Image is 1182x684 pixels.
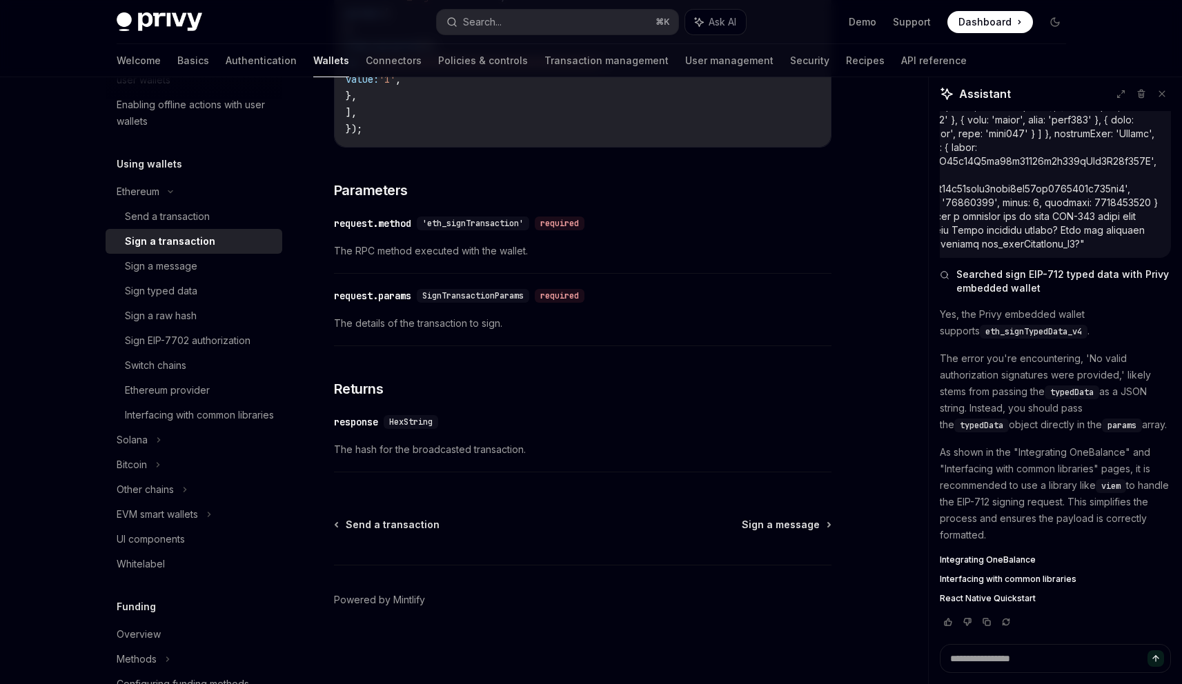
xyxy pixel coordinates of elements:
[940,593,1036,604] span: React Native Quickstart
[940,593,1171,604] a: React Native Quickstart
[117,183,159,200] div: Ethereum
[1147,650,1164,667] button: Send message
[125,382,210,399] div: Ethereum provider
[346,106,357,119] span: ],
[117,598,156,615] h5: Funding
[940,574,1076,585] span: Interfacing with common libraries
[535,217,584,230] div: required
[422,218,524,229] span: 'eth_signTransaction'
[940,554,1171,565] a: Integrating OneBalance
[940,350,1171,433] p: The error you're encountering, 'No valid authorization signatures were provided,' likely stems fr...
[685,10,746,34] button: Ask AI
[893,15,931,29] a: Support
[379,73,395,85] span: '1'
[125,308,197,324] div: Sign a raw hash
[346,123,362,135] span: });
[346,518,440,532] span: Send a transaction
[125,283,197,299] div: Sign typed data
[656,17,670,28] span: ⌘ K
[422,290,524,301] span: SignTransactionParams
[117,12,202,32] img: dark logo
[395,73,401,85] span: ,
[313,44,349,77] a: Wallets
[901,44,967,77] a: API reference
[334,379,384,399] span: Returns
[117,626,161,643] div: Overview
[117,481,174,498] div: Other chains
[437,10,678,34] button: Search...⌘K
[956,268,1171,295] span: Searched sign EIP-712 typed data with Privy embedded wallet
[1101,481,1121,492] span: viem
[106,527,282,552] a: UI components
[1044,11,1066,33] button: Toggle dark mode
[940,574,1171,585] a: Interfacing with common libraries
[334,415,378,429] div: response
[125,332,250,349] div: Sign EIP-7702 authorization
[985,326,1082,337] span: eth_signTypedData_v4
[940,554,1036,565] span: Integrating OneBalance
[389,416,433,428] span: HexString
[334,593,425,607] a: Powered by Mintlify
[106,622,282,647] a: Overview
[117,432,148,448] div: Solana
[106,552,282,576] a: Whitelabel
[125,407,274,423] div: Interfacing with common libraries
[940,444,1171,543] p: As shown in the "Integrating OneBalance" and "Interfacing with common libraries" pages, it is rec...
[106,92,282,134] a: Enabling offline actions with user wallets
[960,420,1003,431] span: typedData
[334,217,411,230] div: request.method
[125,208,210,225] div: Send a transaction
[947,11,1033,33] a: Dashboard
[334,315,831,332] span: The details of the transaction to sign.
[106,303,282,328] a: Sign a raw hash
[958,15,1012,29] span: Dashboard
[742,518,820,532] span: Sign a message
[940,268,1171,295] button: Searched sign EIP-712 typed data with Privy embedded wallet
[438,44,528,77] a: Policies & controls
[117,456,147,473] div: Bitcoin
[544,44,669,77] a: Transaction management
[685,44,774,77] a: User management
[117,44,161,77] a: Welcome
[106,353,282,378] a: Switch chains
[106,403,282,428] a: Interfacing with common libraries
[959,85,1011,102] span: Assistant
[334,243,831,259] span: The RPC method executed with the wallet.
[334,181,408,200] span: Parameters
[106,279,282,303] a: Sign typed data
[106,254,282,279] a: Sign a message
[117,556,165,572] div: Whitelabel
[535,289,584,303] div: required
[177,44,209,77] a: Basics
[125,357,186,374] div: Switch chains
[709,15,736,29] span: Ask AI
[117,506,198,523] div: EVM smart wallets
[846,44,885,77] a: Recipes
[106,328,282,353] a: Sign EIP-7702 authorization
[346,73,379,85] span: value:
[849,15,876,29] a: Demo
[366,44,422,77] a: Connectors
[117,531,185,547] div: UI components
[334,289,411,303] div: request.params
[1050,387,1094,398] span: typedData
[117,97,274,130] div: Enabling offline actions with user wallets
[117,156,182,172] h5: Using wallets
[125,233,215,250] div: Sign a transaction
[334,441,831,458] span: The hash for the broadcasted transaction.
[463,14,502,30] div: Search...
[106,229,282,254] a: Sign a transaction
[125,258,197,274] div: Sign a message
[790,44,829,77] a: Security
[940,306,1171,339] p: Yes, the Privy embedded wallet supports .
[742,518,830,532] a: Sign a message
[226,44,297,77] a: Authentication
[1107,420,1136,431] span: params
[117,651,157,667] div: Methods
[335,518,440,532] a: Send a transaction
[106,204,282,229] a: Send a transaction
[346,90,357,102] span: },
[106,378,282,403] a: Ethereum provider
